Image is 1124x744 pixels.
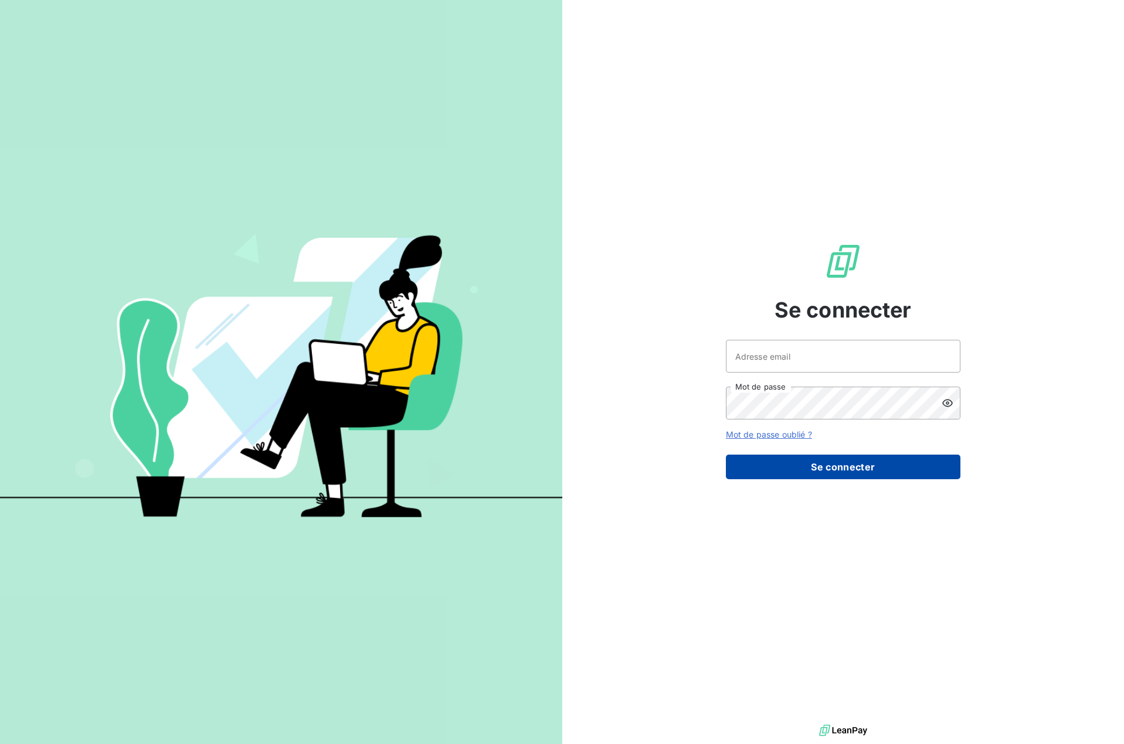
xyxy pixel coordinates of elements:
button: Se connecter [726,455,960,479]
img: Logo LeanPay [824,243,862,280]
span: Se connecter [775,294,912,326]
a: Mot de passe oublié ? [726,429,812,439]
img: logo [819,722,867,739]
input: placeholder [726,340,960,373]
